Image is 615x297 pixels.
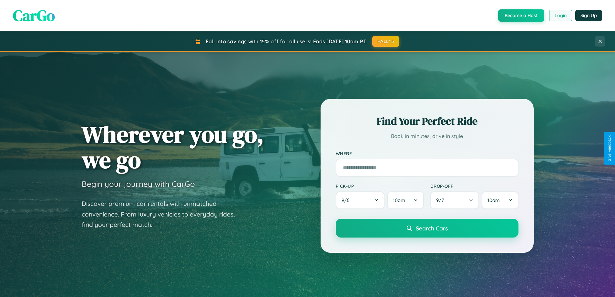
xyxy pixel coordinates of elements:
[336,114,518,128] h2: Find Your Perfect Ride
[336,151,518,156] label: Where
[336,191,385,209] button: 9/6
[336,219,518,238] button: Search Cars
[575,10,602,21] button: Sign Up
[82,179,195,189] h3: Begin your journey with CarGo
[430,183,518,189] label: Drop-off
[336,132,518,141] p: Book in minutes, drive in style
[430,191,479,209] button: 9/7
[206,38,367,45] span: Fall into savings with 15% off for all users! Ends [DATE] 10am PT.
[82,198,243,230] p: Discover premium car rentals with unmatched convenience. From luxury vehicles to everyday rides, ...
[387,191,424,209] button: 10am
[336,183,424,189] label: Pick-up
[607,135,612,162] div: Give Feedback
[436,197,447,203] span: 9 / 7
[82,122,264,173] h1: Wherever you go, we go
[498,9,544,22] button: Become a Host
[393,197,405,203] span: 10am
[549,10,572,21] button: Login
[342,197,353,203] span: 9 / 6
[416,225,448,232] span: Search Cars
[13,5,55,26] span: CarGo
[482,191,518,209] button: 10am
[487,197,500,203] span: 10am
[372,36,399,47] button: FALL15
